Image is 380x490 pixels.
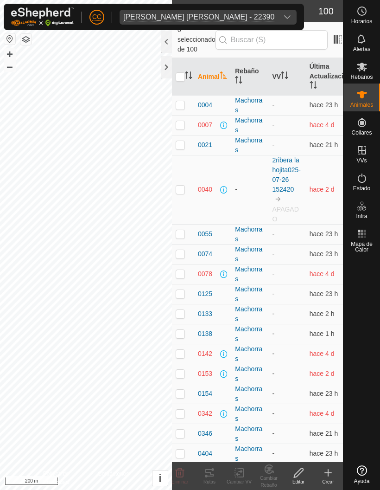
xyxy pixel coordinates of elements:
[198,389,212,399] span: 0154
[43,470,87,486] a: Política de Privacidad
[269,58,306,96] th: VV
[235,96,265,115] div: Machorras
[310,230,338,238] span: 6 oct 2025, 16:18
[272,410,275,417] app-display-virtual-paddock-transition: -
[120,10,278,25] span: Jose Ramon Tejedor Montero - 22390
[215,30,328,50] input: Buscar (S)
[272,290,275,297] app-display-virtual-paddock-transition: -
[11,7,74,26] img: Logo Gallagher
[272,141,275,148] app-display-virtual-paddock-transition: -
[350,102,373,108] span: Animales
[310,370,335,377] span: 5 oct 2025, 10:19
[284,478,313,485] div: Editar
[171,479,188,484] span: Eliminar
[235,304,265,324] div: Machorras
[235,116,265,135] div: Machorras
[198,409,212,419] span: 0342
[310,121,335,129] span: 3 oct 2025, 9:03
[281,73,288,80] p-sorticon: Activar para ordenar
[235,135,265,155] div: Machorras
[235,364,265,384] div: Machorras
[98,470,129,486] a: Contáctenos
[310,410,335,417] span: 3 oct 2025, 7:03
[235,344,265,364] div: Machorras
[272,206,299,223] span: APAGADO
[198,229,212,239] span: 0055
[198,429,212,438] span: 0346
[198,249,212,259] span: 0074
[20,34,32,45] button: Capas del Mapa
[272,330,275,337] app-display-virtual-paddock-transition: -
[306,58,343,96] th: Última Actualización
[4,49,15,60] button: +
[272,450,275,457] app-display-virtual-paddock-transition: -
[198,289,212,299] span: 0125
[310,186,335,193] span: 5 oct 2025, 15:43
[254,475,284,489] div: Cambiar Rebaño
[158,472,162,484] span: i
[274,195,282,203] img: hasta
[4,33,15,45] button: Restablecer Mapa
[235,324,265,344] div: Machorras
[185,73,192,80] p-sorticon: Activar para ordenar
[235,77,242,85] p-sorticon: Activar para ordenar
[310,250,338,258] span: 6 oct 2025, 16:33
[231,58,268,96] th: Rebaño
[350,74,373,80] span: Rebaños
[356,213,367,219] span: Infra
[272,350,275,357] app-display-virtual-paddock-transition: -
[235,444,265,464] div: Machorras
[310,430,338,437] span: 6 oct 2025, 18:47
[310,310,335,317] span: 7 oct 2025, 13:45
[318,4,334,18] span: 100
[310,101,338,109] span: 6 oct 2025, 16:34
[198,140,212,150] span: 0021
[272,370,275,377] app-display-virtual-paddock-transition: -
[310,290,338,297] span: 6 oct 2025, 16:33
[272,310,275,317] app-display-virtual-paddock-transition: -
[4,61,15,72] button: –
[235,264,265,284] div: Machorras
[198,329,212,339] span: 0138
[198,100,212,110] span: 0004
[272,390,275,397] app-display-virtual-paddock-transition: -
[310,450,338,457] span: 6 oct 2025, 16:33
[310,83,317,90] p-sorticon: Activar para ordenar
[351,130,372,135] span: Collares
[272,270,275,277] app-display-virtual-paddock-transition: -
[272,430,275,437] app-display-virtual-paddock-transition: -
[310,330,335,337] span: 7 oct 2025, 14:33
[235,185,265,194] div: -
[310,350,335,357] span: 3 oct 2025, 7:33
[353,46,370,52] span: Alertas
[272,230,275,238] app-display-virtual-paddock-transition: -
[220,73,227,80] p-sorticon: Activar para ordenar
[198,449,212,458] span: 0404
[198,369,212,379] span: 0153
[310,270,335,277] span: 2 oct 2025, 23:33
[235,384,265,404] div: Machorras
[198,349,212,359] span: 0142
[198,269,212,279] span: 0078
[272,121,275,129] app-display-virtual-paddock-transition: -
[194,58,231,96] th: Animal
[224,478,254,485] div: Cambiar VV
[152,471,168,486] button: i
[198,309,212,319] span: 0133
[235,225,265,244] div: Machorras
[346,241,378,252] span: Mapa de Calor
[310,390,338,397] span: 6 oct 2025, 16:48
[198,120,212,130] span: 0007
[195,478,224,485] div: Rutas
[313,478,343,485] div: Crear
[278,10,297,25] div: dropdown trigger
[272,156,301,193] a: 2ribera la hojita025-07-26 152420
[235,424,265,444] div: Machorras
[343,462,380,488] a: Ayuda
[351,19,372,24] span: Horarios
[353,186,370,191] span: Estado
[235,284,265,304] div: Machorras
[177,25,215,54] span: 0 seleccionado de 100
[272,101,275,109] app-display-virtual-paddock-transition: -
[235,245,265,264] div: Machorras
